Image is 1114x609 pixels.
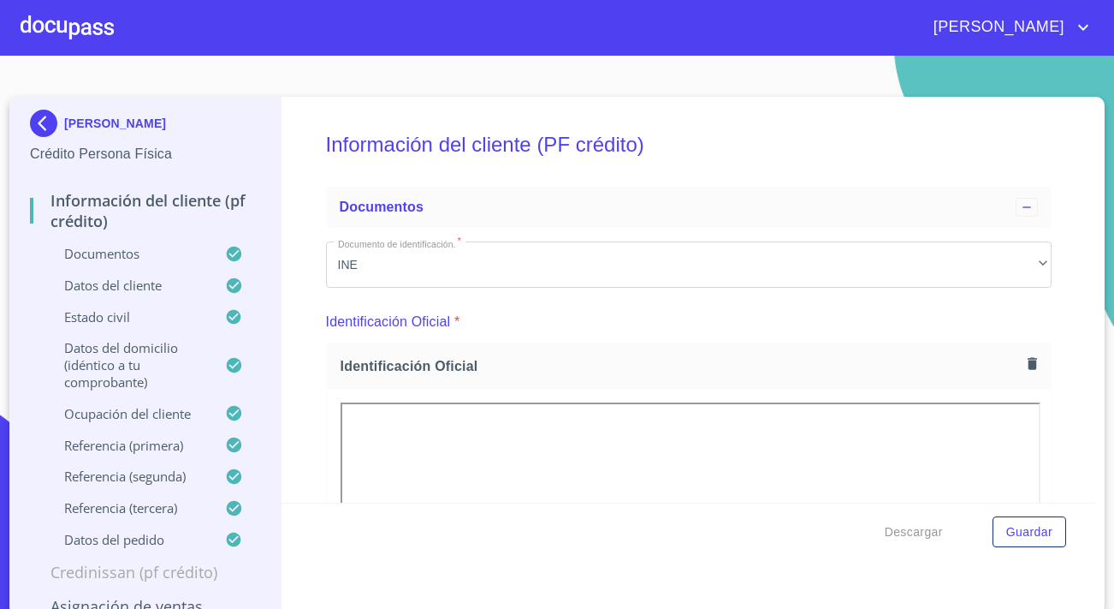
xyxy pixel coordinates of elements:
button: Guardar [993,516,1066,548]
span: [PERSON_NAME] [921,14,1073,41]
p: Datos del cliente [30,277,225,294]
p: Referencia (primera) [30,437,225,454]
p: Credinissan (PF crédito) [30,562,260,582]
p: Referencia (segunda) [30,468,225,485]
p: Identificación Oficial [326,312,451,332]
span: Descargar [885,522,943,543]
div: INE [326,242,1052,288]
p: Referencia (tercera) [30,499,225,516]
p: Datos del pedido [30,531,225,548]
p: Datos del domicilio (idéntico a tu comprobante) [30,339,225,391]
p: Estado Civil [30,308,225,325]
div: Documentos [326,187,1052,228]
p: Ocupación del Cliente [30,405,225,422]
p: [PERSON_NAME] [64,116,166,130]
img: Docupass spot blue [30,110,64,137]
h5: Información del cliente (PF crédito) [326,110,1052,180]
p: Crédito Persona Física [30,144,260,164]
div: [PERSON_NAME] [30,110,260,144]
p: Información del cliente (PF crédito) [30,190,260,231]
p: Documentos [30,245,225,262]
span: Identificación Oficial [341,357,1021,375]
span: Guardar [1006,522,1052,543]
button: Descargar [878,516,950,548]
span: Documentos [340,200,424,214]
button: account of current user [921,14,1093,41]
